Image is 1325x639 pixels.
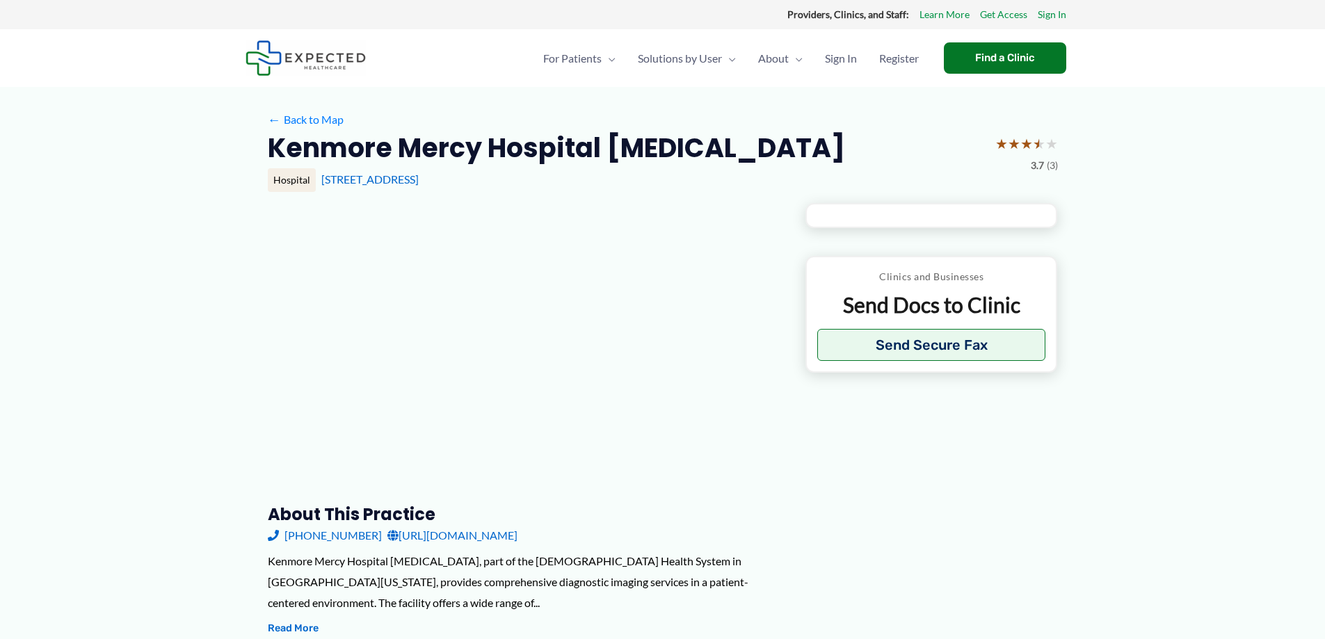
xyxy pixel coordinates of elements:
[879,34,919,83] span: Register
[789,34,803,83] span: Menu Toggle
[532,34,930,83] nav: Primary Site Navigation
[321,172,419,186] a: [STREET_ADDRESS]
[246,40,366,76] img: Expected Healthcare Logo - side, dark font, small
[787,8,909,20] strong: Providers, Clinics, and Staff:
[268,525,382,546] a: [PHONE_NUMBER]
[532,34,627,83] a: For PatientsMenu Toggle
[1045,131,1058,156] span: ★
[268,620,319,637] button: Read More
[387,525,517,546] a: [URL][DOMAIN_NAME]
[602,34,616,83] span: Menu Toggle
[1008,131,1020,156] span: ★
[814,34,868,83] a: Sign In
[268,113,281,126] span: ←
[944,42,1066,74] a: Find a Clinic
[817,329,1046,361] button: Send Secure Fax
[1020,131,1033,156] span: ★
[1031,156,1044,175] span: 3.7
[995,131,1008,156] span: ★
[543,34,602,83] span: For Patients
[980,6,1027,24] a: Get Access
[920,6,970,24] a: Learn More
[268,168,316,192] div: Hospital
[817,291,1046,318] p: Send Docs to Clinic
[868,34,930,83] a: Register
[268,503,783,525] h3: About this practice
[1038,6,1066,24] a: Sign In
[1033,131,1045,156] span: ★
[817,268,1046,286] p: Clinics and Businesses
[638,34,722,83] span: Solutions by User
[1047,156,1058,175] span: (3)
[758,34,789,83] span: About
[268,551,783,613] div: Kenmore Mercy Hospital [MEDICAL_DATA], part of the [DEMOGRAPHIC_DATA] Health System in [GEOGRAPHI...
[825,34,857,83] span: Sign In
[722,34,736,83] span: Menu Toggle
[268,131,845,165] h2: Kenmore Mercy Hospital [MEDICAL_DATA]
[747,34,814,83] a: AboutMenu Toggle
[627,34,747,83] a: Solutions by UserMenu Toggle
[268,109,344,130] a: ←Back to Map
